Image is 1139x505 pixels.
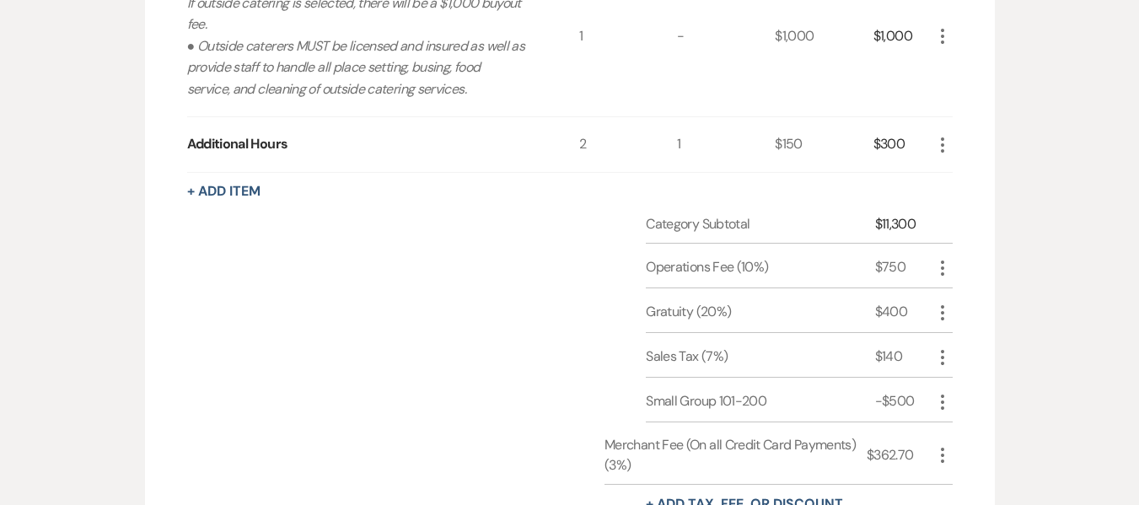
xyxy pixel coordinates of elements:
div: 1 [677,117,775,172]
div: $400 [875,302,932,322]
div: Merchant Fee (On all Credit Card Payments) (3%) [604,435,867,475]
div: Gratuity (20%) [646,302,874,322]
button: + Add Item [187,185,261,198]
div: Operations Fee (10%) [646,257,874,277]
div: $300 [873,117,932,172]
div: Category Subtotal [646,214,874,234]
div: Sales Tax (7%) [646,347,874,367]
div: $750 [875,257,932,277]
div: $11,300 [875,214,932,234]
div: $140 [875,347,932,367]
div: 2 [579,117,677,172]
div: Additional Hours [187,134,288,154]
div: Small Group 101-200 [646,391,874,411]
div: $150 [775,117,873,172]
div: $362.70 [867,445,932,465]
div: -$500 [875,391,932,411]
